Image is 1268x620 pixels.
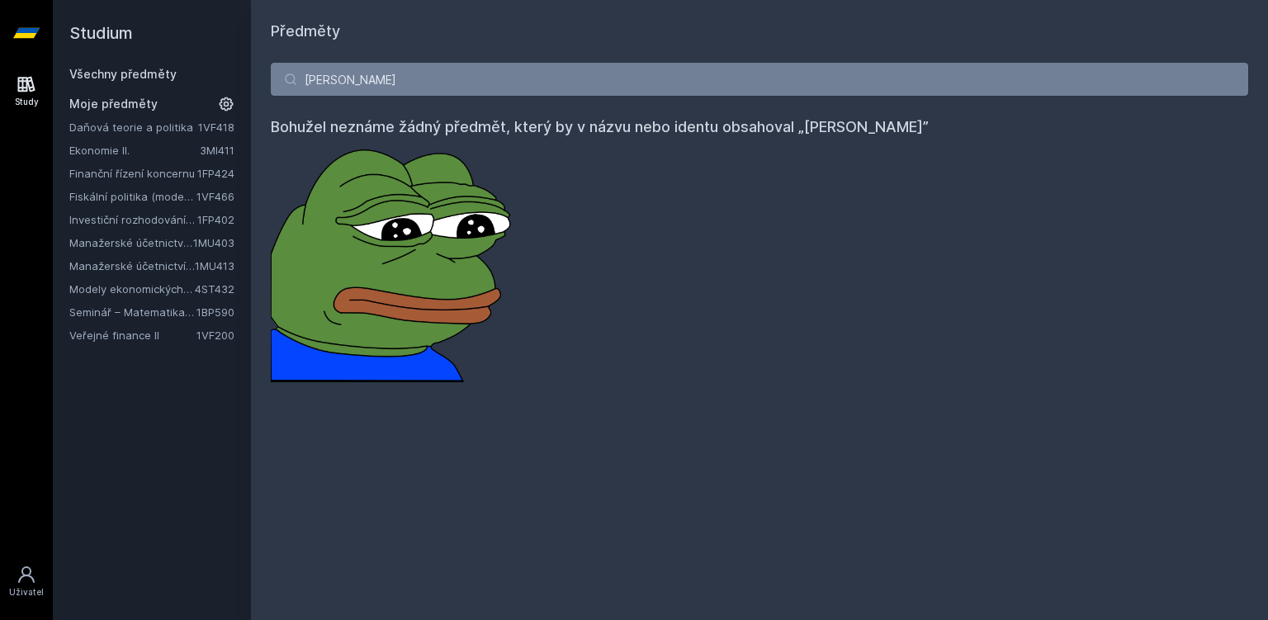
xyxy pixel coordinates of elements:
[69,142,200,159] a: Ekonomie II.
[69,304,196,320] a: Seminář – Matematika pro finance
[69,211,197,228] a: Investiční rozhodování a dlouhodobé financování
[196,305,234,319] a: 1BP590
[3,66,50,116] a: Study
[9,586,44,599] div: Uživatel
[198,121,234,134] a: 1VF418
[196,329,234,342] a: 1VF200
[197,167,234,180] a: 1FP424
[69,188,196,205] a: Fiskální politika (moderní trendy a případové studie) (anglicky)
[69,234,193,251] a: Manažerské účetnictví II.
[69,281,195,297] a: Modely ekonomických a finančních časových řad
[197,213,234,226] a: 1FP402
[195,282,234,296] a: 4ST432
[271,139,518,382] img: error_picture.png
[15,96,39,108] div: Study
[195,259,234,272] a: 1MU413
[69,119,198,135] a: Daňová teorie a politika
[200,144,234,157] a: 3MI411
[271,63,1248,96] input: Název nebo ident předmětu…
[69,96,158,112] span: Moje předměty
[3,556,50,607] a: Uživatel
[196,190,234,203] a: 1VF466
[69,67,177,81] a: Všechny předměty
[271,116,1248,139] h4: Bohužel neznáme žádný předmět, který by v názvu nebo identu obsahoval „[PERSON_NAME]”
[69,327,196,343] a: Veřejné finance II
[69,165,197,182] a: Finanční řízení koncernu
[69,258,195,274] a: Manažerské účetnictví pro vedlejší specializaci
[271,20,1248,43] h1: Předměty
[193,236,234,249] a: 1MU403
